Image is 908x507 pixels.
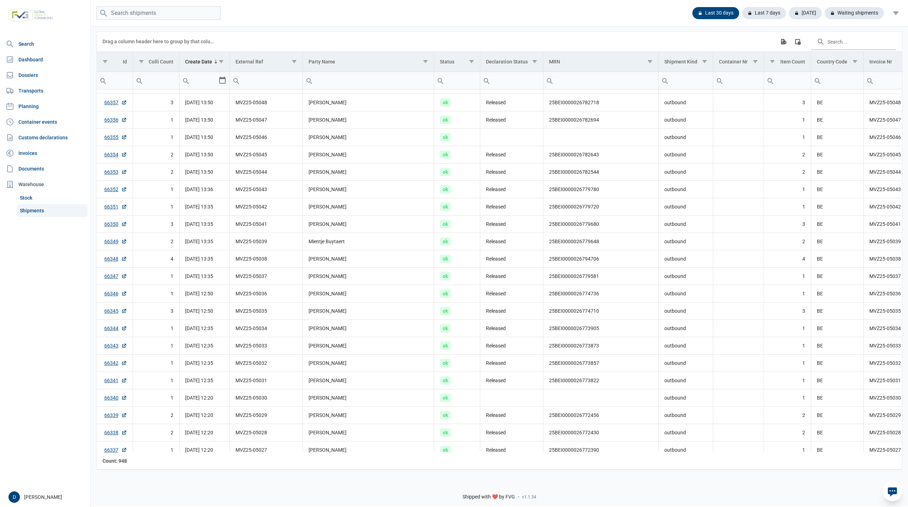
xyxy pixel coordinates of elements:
td: [PERSON_NAME] [303,128,434,146]
td: [PERSON_NAME] [303,389,434,406]
td: outbound [658,319,713,337]
a: 66340 [104,394,127,401]
td: Released [480,267,543,285]
td: 1 [764,267,811,285]
td: Released [480,319,543,337]
td: Column Status [434,52,480,72]
td: outbound [658,250,713,267]
div: Search box [230,72,243,89]
td: Column Container Nr [713,52,764,72]
td: [PERSON_NAME] [303,372,434,389]
td: outbound [658,424,713,441]
td: 2 [764,163,811,180]
td: 1 [133,198,179,215]
td: 1 [133,180,179,198]
td: Released [480,198,543,215]
div: D [9,491,20,503]
td: outbound [658,406,713,424]
td: [PERSON_NAME] [303,250,434,267]
td: MVZ25-05042 [230,198,303,215]
td: Column Colli Count [133,52,179,72]
div: Search box [543,72,556,89]
span: Show filter options for column 'MRN' [647,59,653,64]
td: 2 [133,163,179,180]
td: Released [480,215,543,233]
div: Search box [179,72,192,89]
td: MVZ25-05027 [230,441,303,458]
td: BE [811,163,864,180]
td: 1 [764,285,811,302]
td: Released [480,146,543,163]
a: 66338 [104,429,127,436]
input: Filter cell [659,72,713,89]
span: Show filter options for column 'Shipment Kind' [702,59,707,64]
td: MVZ25-05041 [230,215,303,233]
td: 2 [133,233,179,250]
a: 66352 [104,186,127,193]
td: 25BEI0000026779720 [543,198,659,215]
td: 25BEI0000026773873 [543,337,659,354]
input: Filter cell [764,72,811,89]
td: 1 [133,267,179,285]
td: Filter cell [230,72,303,89]
td: MVZ25-05036 [230,285,303,302]
td: BE [811,354,864,372]
input: Filter cell [434,72,480,89]
span: Show filter options for column 'Container Nr' [753,59,758,64]
td: 25BEI0000026779780 [543,180,659,198]
a: 66342 [104,360,127,367]
div: Drag a column header here to group by that column [103,36,216,47]
td: MVZ25-05034 [230,319,303,337]
td: outbound [658,163,713,180]
td: 1 [764,128,811,146]
input: Filter cell [230,72,302,89]
td: MVZ25-05039 [230,233,303,250]
a: 66348 [104,255,127,262]
td: Released [480,354,543,372]
td: outbound [658,302,713,319]
td: [PERSON_NAME] [303,267,434,285]
td: MVZ25-05035 [230,302,303,319]
a: 66337 [104,446,127,453]
td: 1 [764,372,811,389]
td: [PERSON_NAME] [303,424,434,441]
td: [PERSON_NAME] [303,215,434,233]
td: 1 [133,372,179,389]
td: Filter cell [480,72,543,89]
td: 3 [133,215,179,233]
td: MVZ25-05043 [230,180,303,198]
input: Search in the data grid [811,33,896,50]
td: 2 [764,424,811,441]
a: Transports [3,84,88,98]
td: Mientje Buytaert [303,233,434,250]
td: 2 [764,233,811,250]
div: Column Chooser [791,35,804,48]
a: Invoices [3,146,88,160]
span: Show filter options for column 'Id' [103,59,108,64]
td: 25BEI0000026794706 [543,250,659,267]
td: Released [480,337,543,354]
td: BE [811,233,864,250]
td: 1 [764,354,811,372]
div: Search box [303,72,316,89]
td: [PERSON_NAME] [303,111,434,128]
a: 66355 [104,134,127,141]
td: MVZ25-05029 [230,406,303,424]
td: 25BEI0000026772390 [543,441,659,458]
td: 25BEI0000026782544 [543,163,659,180]
a: 66341 [104,377,127,384]
td: 25BEI0000026782694 [543,111,659,128]
td: [PERSON_NAME] [303,163,434,180]
a: Planning [3,99,88,113]
input: Filter cell [303,72,434,89]
td: 3 [133,302,179,319]
input: Search shipments [96,6,221,20]
div: Select [218,72,227,89]
td: 25BEI0000026772456 [543,406,659,424]
input: Filter cell [179,72,218,89]
td: Filter cell [658,72,713,89]
td: 25BEI0000026773857 [543,354,659,372]
a: 66357 [104,99,127,106]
